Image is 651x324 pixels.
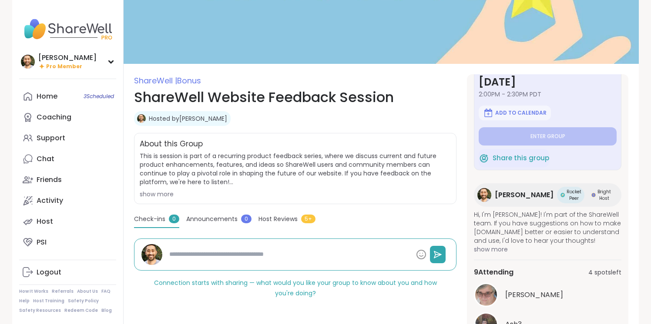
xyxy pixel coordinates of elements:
[68,298,99,304] a: Safety Policy
[495,109,547,116] span: Add to Calendar
[258,215,298,224] span: Host Reviews
[474,283,621,307] a: Susan[PERSON_NAME]
[477,188,491,202] img: brett
[483,108,493,118] img: ShareWell Logomark
[301,215,315,223] span: 5+
[137,114,146,123] img: brett
[591,193,596,197] img: Bright Host
[37,92,57,101] div: Home
[52,288,74,294] a: Referrals
[37,268,61,277] div: Logout
[505,290,563,300] span: Susan
[479,127,617,145] button: Enter group
[37,112,71,122] div: Coaching
[64,307,98,314] a: Redeem Code
[479,90,617,99] span: 2:00PM - 2:30PM PDT
[154,278,437,298] span: Connection starts with sharing — what would you like your group to know about you and how you're ...
[140,152,451,186] span: This is session is part of a recurring product feedback series, where we discuss current and futu...
[493,153,549,163] span: Share this group
[141,244,162,265] img: brett
[149,114,227,123] a: Hosted by[PERSON_NAME]
[567,188,581,202] span: Rocket Peer
[19,211,116,232] a: Host
[19,288,48,294] a: How It Works
[530,133,565,140] span: Enter group
[479,106,551,120] button: Add to Calendar
[597,188,611,202] span: Bright Host
[101,307,112,314] a: Blog
[19,190,116,211] a: Activity
[37,217,53,226] div: Host
[38,53,97,63] div: [PERSON_NAME]
[140,190,451,198] div: show more
[19,86,116,107] a: Home3Scheduled
[77,288,98,294] a: About Us
[101,288,111,294] a: FAQ
[495,190,554,200] span: [PERSON_NAME]
[169,215,179,223] span: 0
[19,169,116,190] a: Friends
[475,284,497,306] img: Susan
[134,215,165,224] span: Check-ins
[134,75,177,86] span: ShareWell |
[186,215,238,224] span: Announcements
[46,63,82,70] span: Pro Member
[588,268,621,277] span: 4 spots left
[479,149,549,167] button: Share this group
[19,149,116,169] a: Chat
[560,193,565,197] img: Rocket Peer
[37,238,47,247] div: PSI
[37,175,62,185] div: Friends
[140,139,203,150] h2: About this Group
[19,262,116,283] a: Logout
[474,245,621,254] span: show more
[134,87,456,108] h1: ShareWell Website Feedback Session
[21,55,35,69] img: brett
[84,93,114,100] span: 3 Scheduled
[19,298,30,304] a: Help
[474,267,513,278] span: 9 Attending
[479,74,617,90] h3: [DATE]
[19,307,61,314] a: Safety Resources
[241,215,252,223] span: 0
[479,153,489,163] img: ShareWell Logomark
[37,133,65,143] div: Support
[19,128,116,149] a: Support
[19,232,116,253] a: PSI
[474,183,621,207] a: brett[PERSON_NAME]Rocket PeerRocket PeerBright HostBright Host
[474,210,621,245] span: Hi, I'm [PERSON_NAME]! I'm part of the ShareWell team. If you have suggestions on how to make [DO...
[37,196,63,205] div: Activity
[19,14,116,44] img: ShareWell Nav Logo
[19,107,116,128] a: Coaching
[37,154,54,164] div: Chat
[33,298,64,304] a: Host Training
